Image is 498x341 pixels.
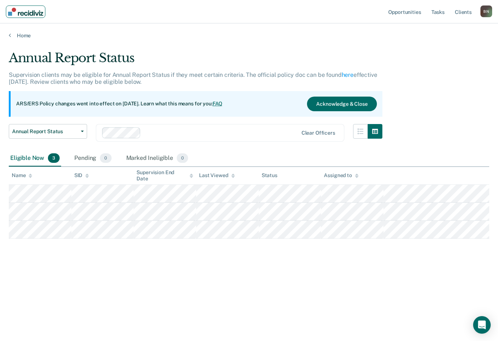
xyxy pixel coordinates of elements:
div: Pending0 [73,150,113,166]
div: Status [262,172,277,179]
div: Marked Ineligible0 [125,150,190,166]
img: Recidiviz [8,8,43,16]
div: Open Intercom Messenger [473,316,491,334]
span: 0 [100,153,111,163]
a: Home [9,32,489,39]
a: FAQ [213,101,223,106]
div: Annual Report Status [9,50,382,71]
p: Supervision clients may be eligible for Annual Report Status if they meet certain criteria. The o... [9,71,377,85]
div: Last Viewed [199,172,235,179]
div: Clear officers [302,130,335,136]
button: Profile dropdown button [480,5,492,17]
span: 0 [177,153,188,163]
button: Annual Report Status [9,124,87,139]
div: Eligible Now3 [9,150,61,166]
span: Annual Report Status [12,128,78,135]
div: Assigned to [324,172,358,179]
span: 3 [48,153,60,163]
a: here [342,71,353,78]
button: Acknowledge & Close [307,97,377,111]
div: B N [480,5,492,17]
div: Supervision End Date [136,169,193,182]
div: Name [12,172,32,179]
p: ARS/ERS Policy changes went into effect on [DATE]. Learn what this means for you: [16,100,222,108]
div: SID [74,172,89,179]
